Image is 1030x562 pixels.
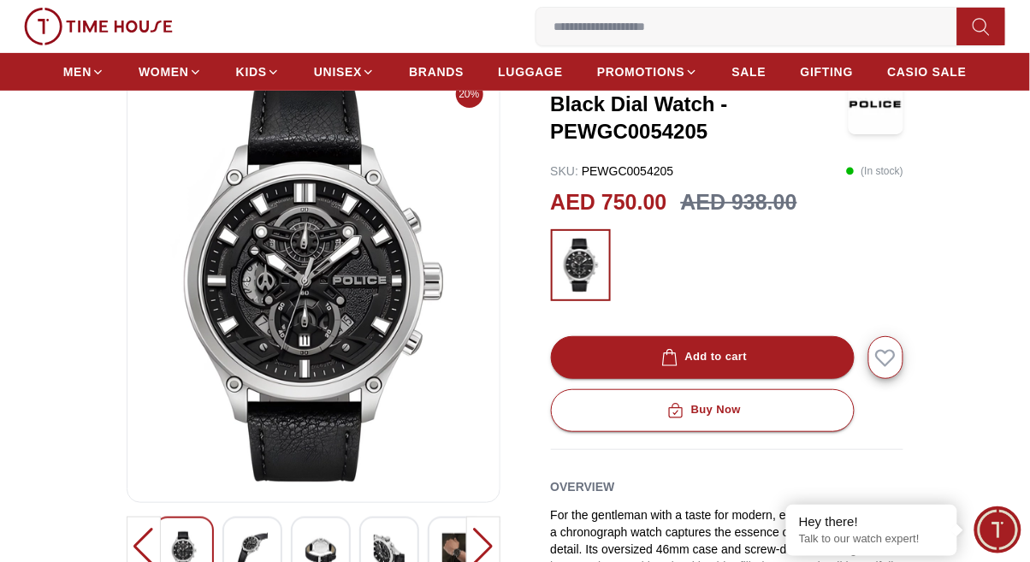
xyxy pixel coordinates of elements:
span: UNISEX [314,63,362,80]
h2: Overview [551,474,615,500]
a: KIDS [236,56,280,87]
button: Buy Now [551,389,855,432]
span: 20% [456,80,483,108]
p: PEWGC0054205 [551,163,674,180]
p: Talk to our watch expert! [799,532,944,547]
span: BRANDS [409,63,464,80]
span: WOMEN [139,63,189,80]
span: CASIO SALE [888,63,968,80]
div: Hey there! [799,513,944,530]
img: POLICE Men's Chronograph Black Dial Watch - PEWGC0054205 [849,74,903,134]
h2: AED 750.00 [551,186,667,219]
a: BRANDS [409,56,464,87]
span: KIDS [236,63,267,80]
a: PROMOTIONS [597,56,698,87]
h3: AED 938.00 [681,186,797,219]
span: SALE [732,63,767,80]
button: Add to cart [551,336,855,379]
div: Chat Widget [974,506,1021,553]
a: LUGGAGE [498,56,563,87]
a: UNISEX [314,56,375,87]
p: ( In stock ) [846,163,903,180]
span: GIFTING [801,63,854,80]
span: LUGGAGE [498,63,563,80]
a: MEN [63,56,104,87]
span: MEN [63,63,92,80]
a: SALE [732,56,767,87]
span: SKU : [551,164,579,178]
a: CASIO SALE [888,56,968,87]
div: Add to cart [658,347,748,367]
img: ... [559,238,602,293]
h3: POLICE Men's Chronograph Black Dial Watch - PEWGC0054205 [551,63,849,145]
img: ... [24,8,173,45]
div: Buy Now [664,400,741,420]
span: PROMOTIONS [597,63,685,80]
a: GIFTING [801,56,854,87]
a: WOMEN [139,56,202,87]
img: POLICE Men's Chronograph Black Dial Watch - PEWGC0054205 [141,78,486,488]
